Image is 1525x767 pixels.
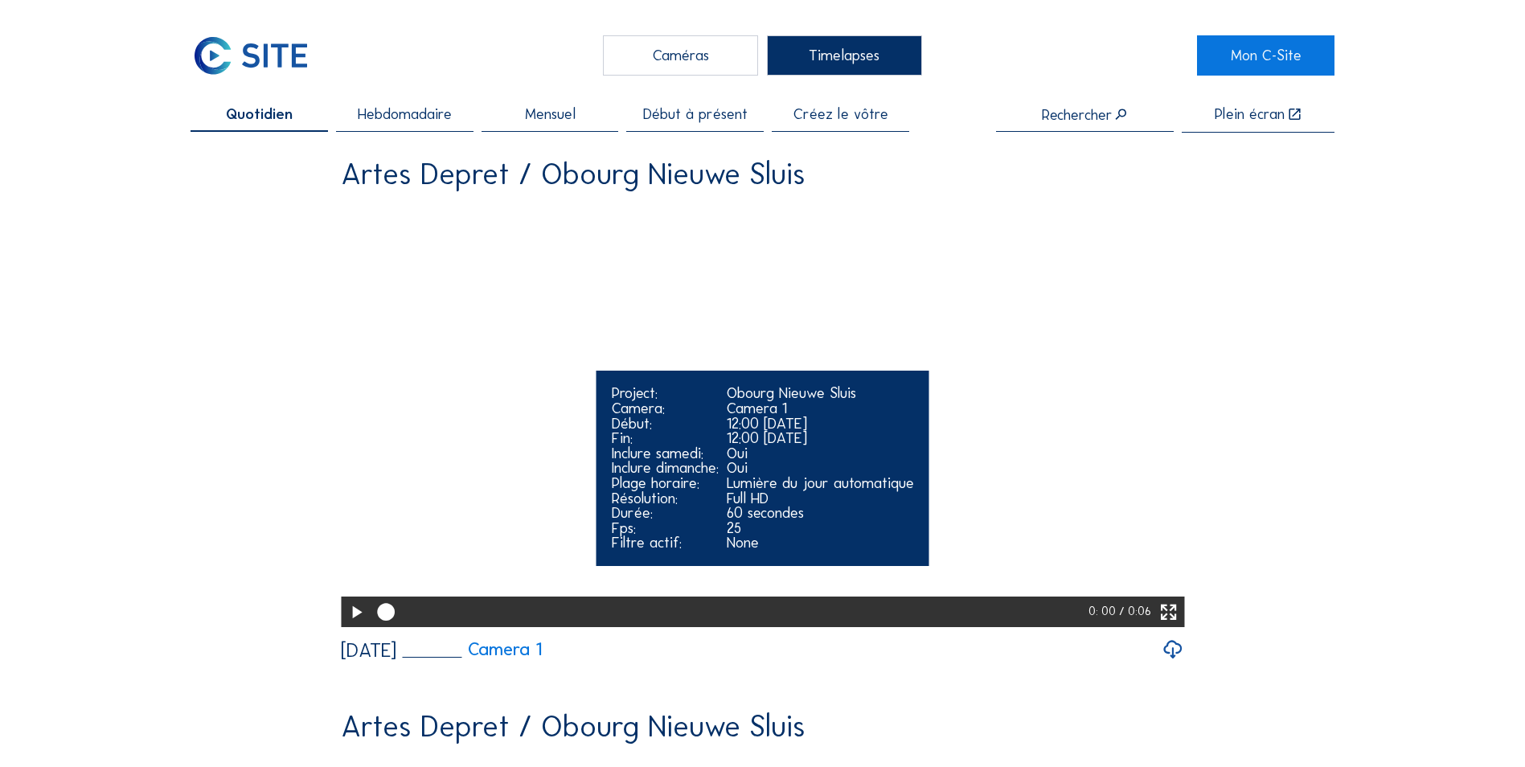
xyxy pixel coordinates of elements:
video: Your browser does not support the video tag. [341,203,1184,625]
a: Camera 1 [403,641,543,658]
div: 60 secondes [727,506,914,521]
div: Full HD [727,491,914,507]
div: 25 [727,521,914,536]
div: 12:00 [DATE] [727,416,914,432]
span: Début à présent [643,107,748,122]
div: Durée: [612,506,719,521]
div: Caméras [603,35,758,76]
div: Timelapses [767,35,922,76]
div: Oui [727,446,914,461]
span: Quotidien [226,107,293,122]
div: Artes Depret / Obourg Nieuwe Sluis [341,712,806,741]
div: / 0:06 [1119,597,1151,627]
div: Début: [612,416,719,432]
div: Fin: [612,431,719,446]
img: C-SITE Logo [191,35,310,76]
span: Hebdomadaire [358,107,452,122]
div: 0: 00 [1088,597,1119,627]
div: [DATE] [341,641,396,660]
a: Mon C-Site [1197,35,1334,76]
div: Camera: [612,401,719,416]
div: Fps: [612,521,719,536]
div: Project: [612,386,719,401]
a: C-SITE Logo [191,35,328,76]
span: Créez le vôtre [793,107,888,122]
span: Mensuel [525,107,576,122]
div: Artes Depret / Obourg Nieuwe Sluis [341,159,806,189]
div: 12:00 [DATE] [727,431,914,446]
div: Camera 1 [727,401,914,416]
div: Inclure dimanche: [612,461,719,476]
div: None [727,535,914,551]
div: Résolution: [612,491,719,507]
div: Lumière du jour automatique [727,476,914,491]
div: Filtre actif: [612,535,719,551]
div: Plage horaire: [612,476,719,491]
div: Oui [727,461,914,476]
div: Obourg Nieuwe Sluis [727,386,914,401]
div: Inclure samedi: [612,446,719,461]
div: Plein écran [1215,107,1285,123]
